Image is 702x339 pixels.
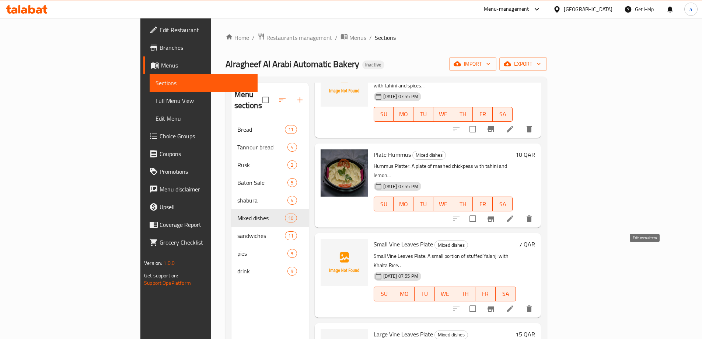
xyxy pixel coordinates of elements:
[143,39,258,56] a: Branches
[160,220,252,229] span: Coverage Report
[516,149,535,160] h6: 10 QAR
[287,196,297,205] div: items
[519,239,535,249] h6: 7 QAR
[433,107,453,122] button: WE
[143,127,258,145] a: Choice Groups
[288,268,296,275] span: 9
[473,197,493,211] button: FR
[285,125,297,134] div: items
[369,33,372,42] li: /
[438,288,452,299] span: WE
[288,144,296,151] span: 4
[237,160,288,169] div: Rusk
[394,197,413,211] button: MO
[231,174,309,191] div: Baton Sale5
[163,258,175,268] span: 1.0.0
[150,92,258,110] a: Full Menu View
[520,300,538,318] button: delete
[143,21,258,39] a: Edit Restaurant
[458,288,472,299] span: TH
[143,216,258,234] a: Coverage Report
[456,199,470,210] span: TH
[231,191,309,209] div: shabura4
[231,121,309,138] div: Bread11
[288,197,296,204] span: 4
[493,107,513,122] button: SA
[482,210,500,228] button: Branch-specific-item
[374,252,516,270] p: Small Vine Leaves Plate: A small portion of stuffed Yalanji with Khalta Rice. .
[416,109,430,120] span: TU
[143,198,258,216] a: Upsell
[689,5,692,13] span: a
[453,107,473,122] button: TH
[156,79,252,87] span: Sections
[453,197,473,211] button: TH
[287,178,297,187] div: items
[465,121,481,137] span: Select to update
[397,109,411,120] span: MO
[160,238,252,247] span: Grocery Checklist
[231,227,309,245] div: sandwiches11
[436,109,450,120] span: WE
[374,287,394,301] button: SU
[258,92,273,108] span: Select all sections
[285,231,297,240] div: items
[374,107,394,122] button: SU
[266,33,332,42] span: Restaurants management
[380,93,421,100] span: [DATE] 07:55 PM
[496,199,510,210] span: SA
[160,25,252,34] span: Edit Restaurant
[377,199,391,210] span: SU
[291,91,309,109] button: Add section
[231,156,309,174] div: Rusk2
[150,74,258,92] a: Sections
[160,132,252,141] span: Choice Groups
[231,138,309,156] div: Tannour bread4
[237,143,288,152] div: Tannour bread
[418,288,432,299] span: TU
[231,262,309,280] div: drink9
[237,178,288,187] span: Baton Sale
[340,33,366,42] a: Menus
[237,214,285,222] span: Mixed dishes
[237,196,288,205] span: shabura
[499,57,547,71] button: export
[237,125,285,134] span: Bread
[287,267,297,276] div: items
[374,162,513,180] p: Hummus Platter: A plate of mashed chickpeas with tahini and lemon. .
[476,109,490,120] span: FR
[374,197,394,211] button: SU
[237,267,288,276] div: drink
[496,287,516,301] button: SA
[380,273,421,280] span: [DATE] 07:55 PM
[285,232,296,239] span: 11
[321,239,368,286] img: Small Vine Leaves Plate
[499,288,513,299] span: SA
[397,288,412,299] span: MO
[564,5,612,13] div: [GEOGRAPHIC_DATA]
[413,107,433,122] button: TU
[144,271,178,280] span: Get support on:
[160,149,252,158] span: Coupons
[493,197,513,211] button: SA
[362,60,384,69] div: Inactive
[416,199,430,210] span: TU
[231,245,309,262] div: pies9
[231,209,309,227] div: Mixed dishes10
[237,231,285,240] div: sandwiches
[456,109,470,120] span: TH
[496,109,510,120] span: SA
[377,109,391,120] span: SU
[160,203,252,211] span: Upsell
[288,162,296,169] span: 2
[374,149,411,160] span: Plate Hummus
[285,215,296,222] span: 10
[455,59,490,69] span: import
[285,126,296,133] span: 11
[436,199,450,210] span: WE
[285,214,297,222] div: items
[397,199,411,210] span: MO
[394,107,413,122] button: MO
[258,33,332,42] a: Restaurants management
[506,214,514,223] a: Edit menu item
